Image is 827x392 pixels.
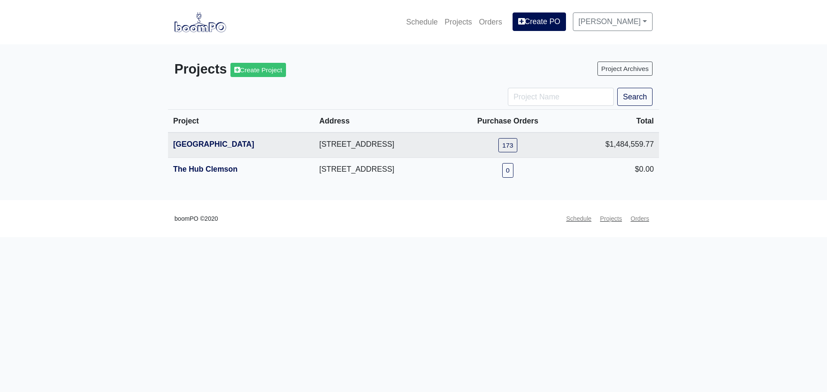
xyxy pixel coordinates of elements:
[403,12,441,31] a: Schedule
[597,62,653,76] a: Project Archives
[597,210,625,227] a: Projects
[314,110,451,133] th: Address
[451,110,565,133] th: Purchase Orders
[314,133,451,158] td: [STREET_ADDRESS]
[168,110,314,133] th: Project
[314,158,451,183] td: [STREET_ADDRESS]
[174,62,407,77] h3: Projects
[174,214,218,224] small: boomPO ©2020
[174,12,226,32] img: boomPO
[498,138,517,152] a: 173
[617,88,653,106] button: Search
[513,12,566,31] a: Create PO
[565,110,659,133] th: Total
[476,12,506,31] a: Orders
[441,12,476,31] a: Projects
[173,140,254,148] a: [GEOGRAPHIC_DATA]
[573,12,653,31] a: [PERSON_NAME]
[627,210,653,227] a: Orders
[565,158,659,183] td: $0.00
[508,88,614,106] input: Project Name
[173,165,238,173] a: The Hub Clemson
[563,210,595,227] a: Schedule
[230,63,286,77] a: Create Project
[502,163,514,177] a: 0
[565,133,659,158] td: $1,484,559.77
